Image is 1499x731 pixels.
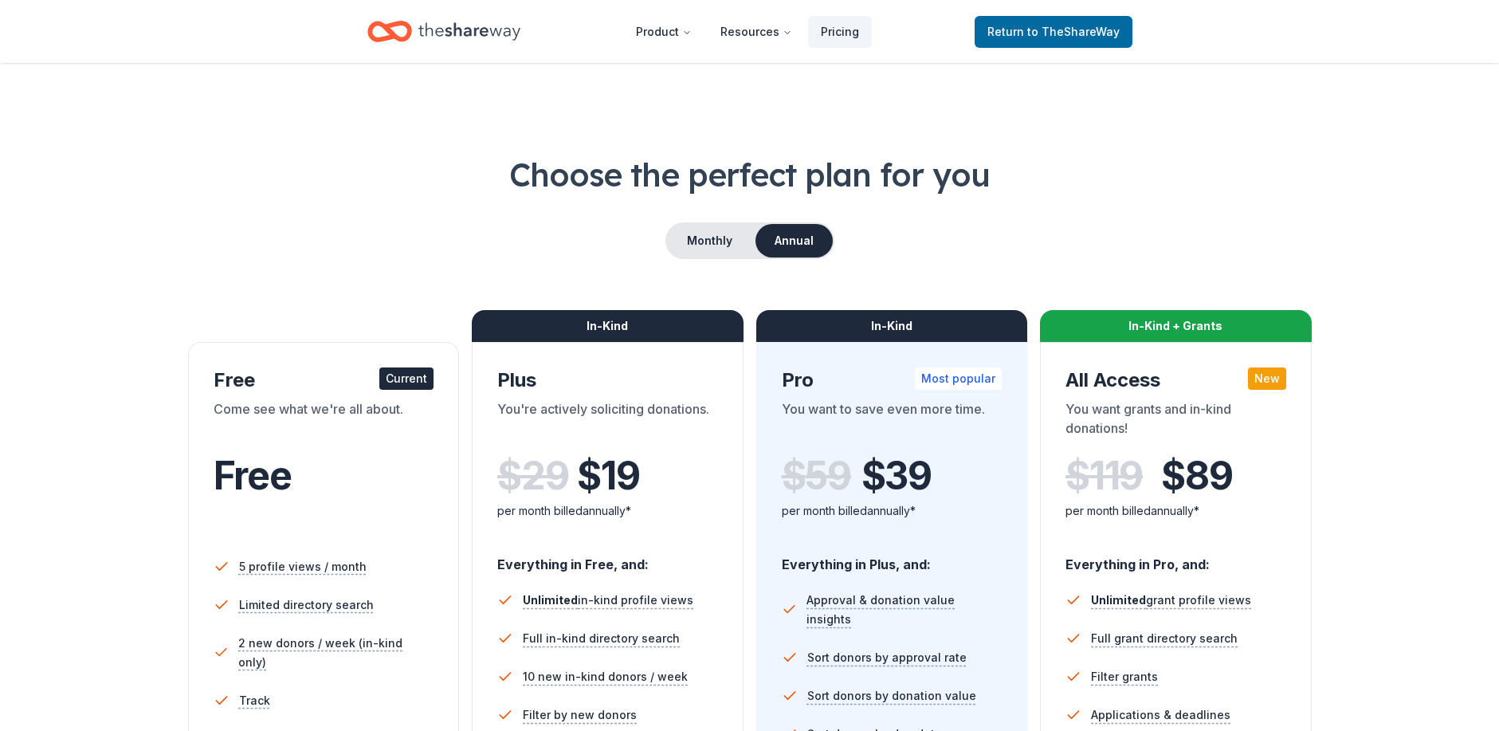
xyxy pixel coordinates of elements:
[523,593,693,607] span: in-kind profile views
[214,399,434,444] div: Come see what we're all about.
[782,399,1003,444] div: You want to save even more time.
[782,501,1003,521] div: per month billed annually*
[523,593,578,607] span: Unlimited
[807,686,976,705] span: Sort donors by donation value
[239,557,367,576] span: 5 profile views / month
[214,452,292,499] span: Free
[1091,705,1230,725] span: Applications & deadlines
[667,224,752,257] button: Monthly
[861,454,932,498] span: $ 39
[782,367,1003,393] div: Pro
[708,16,805,48] button: Resources
[623,13,872,50] nav: Main
[807,648,967,667] span: Sort donors by approval rate
[1091,593,1146,607] span: Unlimited
[523,629,680,648] span: Full in-kind directory search
[987,22,1120,41] span: Return
[1065,399,1286,444] div: You want grants and in-kind donations!
[379,367,434,390] div: Current
[497,541,718,575] div: Everything in Free, and:
[1091,629,1238,648] span: Full grant directory search
[755,224,833,257] button: Annual
[1091,593,1251,607] span: grant profile views
[975,16,1132,48] a: Returnto TheShareWay
[239,595,374,615] span: Limited directory search
[806,591,1002,629] span: Approval & donation value insights
[915,367,1002,390] div: Most popular
[214,367,434,393] div: Free
[1091,667,1158,686] span: Filter grants
[756,310,1028,342] div: In-Kind
[1040,310,1312,342] div: In-Kind + Grants
[1027,25,1120,38] span: to TheShareWay
[577,454,639,498] span: $ 19
[1065,501,1286,521] div: per month billed annually*
[1065,367,1286,393] div: All Access
[497,367,718,393] div: Plus
[497,399,718,444] div: You're actively soliciting donations.
[238,634,434,672] span: 2 new donors / week (in-kind only)
[367,13,520,50] a: Home
[523,667,688,686] span: 10 new in-kind donors / week
[523,705,637,725] span: Filter by new donors
[64,152,1435,197] h1: Choose the perfect plan for you
[1065,541,1286,575] div: Everything in Pro, and:
[1161,454,1232,498] span: $ 89
[239,691,270,710] span: Track
[1248,367,1286,390] div: New
[808,16,872,48] a: Pricing
[472,310,744,342] div: In-Kind
[623,16,704,48] button: Product
[782,541,1003,575] div: Everything in Plus, and:
[497,501,718,521] div: per month billed annually*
